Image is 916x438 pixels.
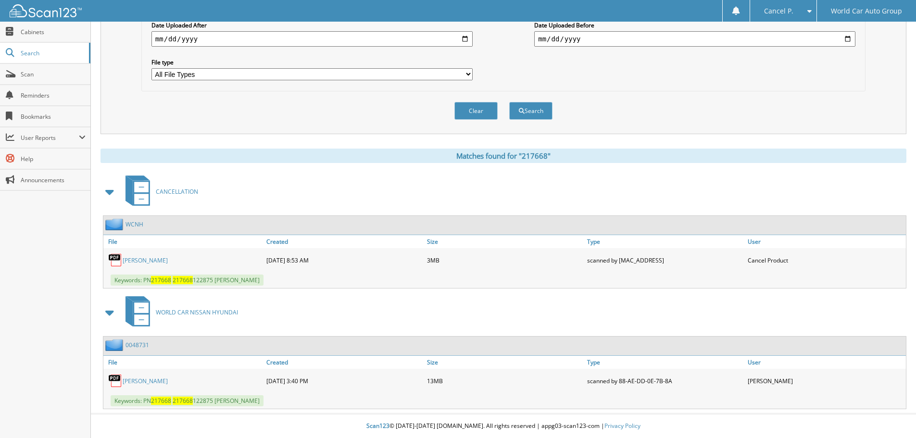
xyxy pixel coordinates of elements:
iframe: Chat Widget [868,392,916,438]
div: [PERSON_NAME] [745,371,906,390]
span: CANCELLATION [156,188,198,196]
a: [PERSON_NAME] [123,377,168,385]
span: 217668 [151,397,171,405]
span: Cabinets [21,28,86,36]
div: [DATE] 8:53 AM [264,250,425,270]
div: scanned by [MAC_ADDRESS] [585,250,745,270]
div: [DATE] 3:40 PM [264,371,425,390]
input: start [151,31,473,47]
img: folder2.png [105,218,125,230]
span: User Reports [21,134,79,142]
a: Privacy Policy [604,422,640,430]
a: Created [264,356,425,369]
a: Size [425,235,585,248]
button: Search [509,102,552,120]
span: Help [21,155,86,163]
a: File [103,356,264,369]
span: Keywords: PN 122875 [PERSON_NAME] [111,395,264,406]
div: © [DATE]-[DATE] [DOMAIN_NAME]. All rights reserved | appg03-scan123-com | [91,414,916,438]
a: Created [264,235,425,248]
img: folder2.png [105,339,125,351]
div: 3MB [425,250,585,270]
label: File type [151,58,473,66]
img: scan123-logo-white.svg [10,4,82,17]
span: 217668 [173,397,193,405]
span: Scan [21,70,86,78]
a: User [745,356,906,369]
input: end [534,31,855,47]
label: Date Uploaded After [151,21,473,29]
a: 0048731 [125,341,149,349]
div: scanned by 88-AE-DD-0E-7B-8A [585,371,745,390]
span: Announcements [21,176,86,184]
span: 217668 [151,276,171,284]
a: WCNH [125,220,143,228]
div: Matches found for "217668" [100,149,906,163]
span: Reminders [21,91,86,100]
img: PDF.png [108,253,123,267]
span: Cancel P. [764,8,793,14]
span: Bookmarks [21,113,86,121]
a: [PERSON_NAME] [123,256,168,264]
span: Search [21,49,84,57]
div: 13MB [425,371,585,390]
a: User [745,235,906,248]
span: Scan123 [366,422,389,430]
a: CANCELLATION [120,173,198,211]
a: Size [425,356,585,369]
span: Keywords: PN 122875 [PERSON_NAME] [111,275,264,286]
span: World Car Auto Group [831,8,902,14]
a: WORLD CAR NISSAN HYUNDAI [120,293,238,331]
a: Type [585,356,745,369]
span: 217668 [173,276,193,284]
button: Clear [454,102,498,120]
img: PDF.png [108,374,123,388]
span: WORLD CAR NISSAN HYUNDAI [156,308,238,316]
a: Type [585,235,745,248]
div: Cancel Product [745,250,906,270]
a: File [103,235,264,248]
label: Date Uploaded Before [534,21,855,29]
